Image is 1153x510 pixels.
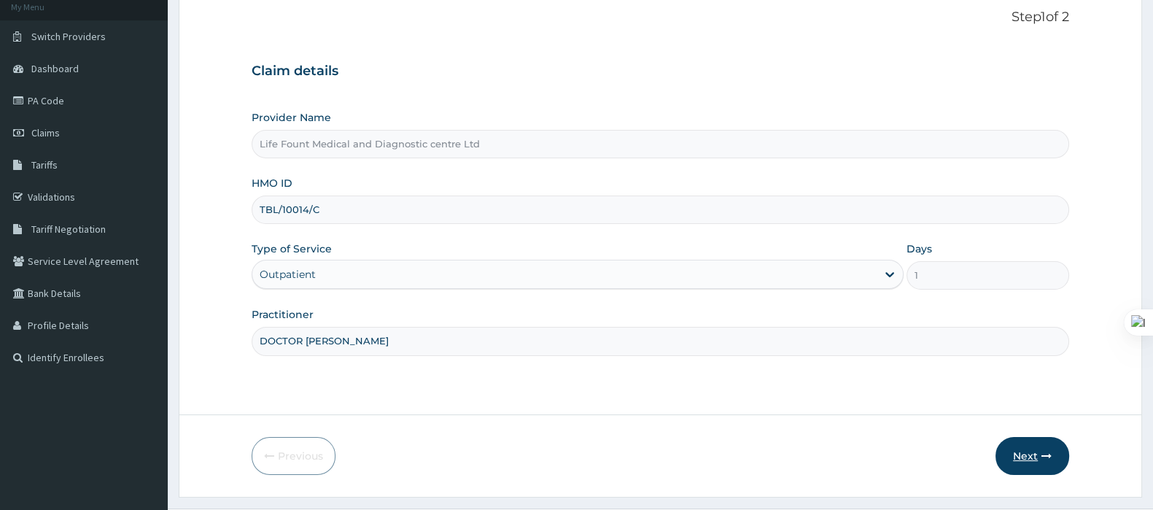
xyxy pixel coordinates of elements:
button: Previous [252,437,335,475]
label: Provider Name [252,110,331,125]
label: HMO ID [252,176,292,190]
span: Switch Providers [31,30,106,43]
span: Tariffs [31,158,58,171]
input: Enter HMO ID [252,196,1069,224]
input: Enter Name [252,327,1069,355]
h3: Claim details [252,63,1069,80]
p: Step 1 of 2 [252,9,1069,26]
span: Claims [31,126,60,139]
label: Practitioner [252,307,314,322]
div: Outpatient [260,267,316,282]
label: Type of Service [252,242,332,256]
label: Days [907,242,932,256]
span: Tariff Negotiation [31,223,106,236]
button: Next [995,437,1069,475]
span: Dashboard [31,62,79,75]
